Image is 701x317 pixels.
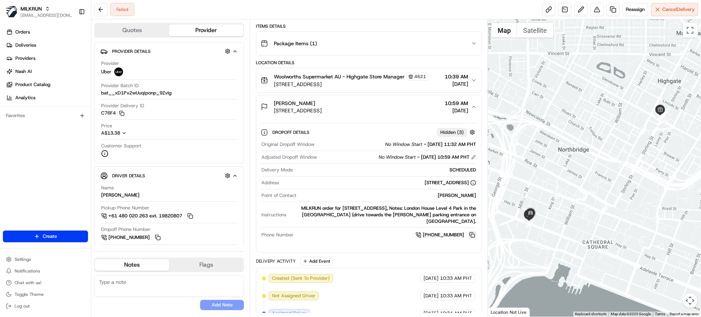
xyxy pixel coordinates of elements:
span: Assigned Driver [272,310,306,317]
div: MILKRUN order for [STREET_ADDRESS], Notes: London House Level 4 Park in the [GEOGRAPHIC_DATA] (dr... [289,205,476,225]
img: uber-new-logo.jpeg [114,67,123,76]
button: MILKRUNMILKRUN[EMAIL_ADDRESS][DOMAIN_NAME] [3,3,76,20]
span: Providers [15,55,35,62]
span: Price [101,123,112,129]
span: [STREET_ADDRESS] [274,81,429,88]
span: Reassign [626,6,645,13]
span: No Window Start [385,141,422,148]
span: Cancel Delivery [662,6,695,13]
span: Analytics [15,94,35,101]
span: Instructions [261,212,286,218]
div: Location Not Live [488,308,530,317]
div: 13 [553,191,562,199]
div: [STREET_ADDRESS] [425,179,476,186]
span: 10:33 AM PHT [440,293,472,299]
a: Report a map error [670,312,699,316]
span: Nash AI [15,68,32,75]
div: 9 [658,112,666,120]
a: Providers [3,53,91,64]
button: Toggle Theme [3,289,88,299]
a: Analytics [3,92,91,104]
span: Create [43,233,57,240]
span: Hidden ( 3 ) [440,129,464,136]
span: A$13.38 [101,130,120,136]
span: [DATE] [445,80,468,88]
span: Original Dropoff Window [261,141,314,148]
div: SCHEDULED [296,167,476,173]
button: [PERSON_NAME][STREET_ADDRESS]10:59 AM[DATE] [256,95,481,119]
span: Dropoff Phone Number [101,226,150,233]
span: +61 480 020 263 ext. 19820807 [108,213,182,219]
span: Provider [101,60,119,67]
span: Map data ©2025 Google [611,312,651,316]
span: [STREET_ADDRESS] [274,107,322,114]
a: [PHONE_NUMBER] [415,231,476,239]
span: Woolworths Supermarket AU - Highgate Store Manager [274,73,405,80]
span: Uber [101,69,111,75]
a: Product Catalog [3,79,91,90]
span: Settings [15,256,31,262]
div: 11 [621,158,629,166]
button: CancelDelivery [651,3,698,16]
button: Create [3,231,88,242]
a: Nash AI [3,66,91,77]
button: Log out [3,301,88,311]
span: Product Catalog [15,81,50,88]
span: Package Items ( 1 ) [274,40,317,47]
div: 7 [656,113,664,121]
a: Orders [3,26,91,38]
span: Orders [15,29,30,35]
span: [PHONE_NUMBER] [423,232,464,238]
a: Deliveries [3,39,91,51]
div: Delivery Activity [256,258,296,264]
span: bat__xD1Px2wUuqiponp_9ZvIg [101,90,172,96]
button: Show satellite imagery [517,23,553,38]
span: [EMAIL_ADDRESS][DOMAIN_NAME] [20,12,73,18]
span: [PHONE_NUMBER] [108,234,150,241]
button: Map camera controls [683,293,697,308]
button: Chat with us! [3,278,88,288]
button: Settings [3,254,88,264]
div: [PERSON_NAME] [101,192,139,198]
img: Google [490,307,514,317]
button: Provider Details [100,45,238,57]
button: Quotes [95,24,169,36]
span: Notifications [15,268,40,274]
span: Created (Sent To Provider) [272,275,330,282]
img: MILKRUN [6,6,18,18]
div: 15 [525,220,533,228]
span: [DATE] [424,310,438,317]
button: MILKRUN [20,5,42,12]
div: 10 [639,126,647,134]
button: Reassign [623,3,648,16]
button: Keyboard shortcuts [575,312,606,317]
span: Address [261,179,279,186]
span: - [424,141,426,148]
span: [DATE] 11:32 AM PHT [428,141,476,148]
span: 10:34 AM PHT [440,310,472,317]
span: Deliveries [15,42,36,49]
span: 10:33 AM PHT [440,275,472,282]
a: +61 480 020 263 ext. 19820807 [101,212,194,220]
span: [PERSON_NAME] [274,100,315,107]
button: Toggle fullscreen view [683,23,697,38]
span: Driver Details [112,173,145,179]
span: 10:39 AM [445,73,468,80]
span: [DATE] 10:59 AM PHT [421,154,470,161]
div: 3 [655,112,663,120]
span: Provider Batch ID [101,82,139,89]
a: Terms [655,312,665,316]
span: Phone Number [261,232,294,238]
button: Provider [169,24,243,36]
span: Toggle Theme [15,291,44,297]
div: 2 [657,116,665,124]
span: Customer Support [101,143,141,149]
span: Log out [15,303,30,309]
button: Notes [95,259,169,271]
div: 8 [656,112,664,120]
span: No Window Start [379,154,416,161]
button: C76F4 [101,110,125,116]
div: [PERSON_NAME] [299,192,476,199]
